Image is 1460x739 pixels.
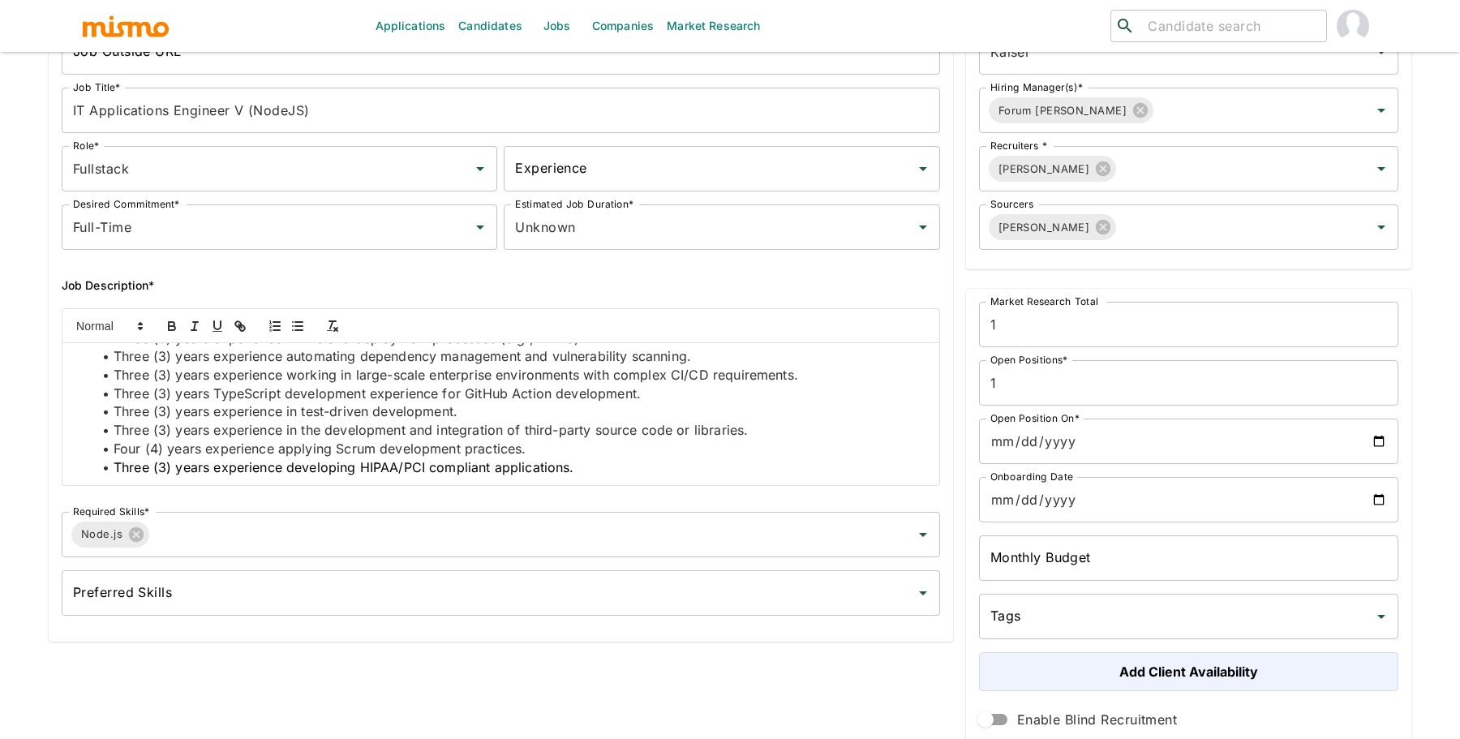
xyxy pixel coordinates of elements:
span: Three (3) years experience automating dependency management and vulnerability scanning. [114,348,691,364]
div: Forum [PERSON_NAME] [989,97,1153,123]
button: Open [1370,41,1393,63]
span: Four (4) years experience applying Scrum development practices. [114,440,526,457]
span: Three (3) years experience working in large-scale enterprise environments with complex CI/CD requ... [114,367,798,383]
div: [PERSON_NAME] [989,156,1117,182]
label: Hiring Manager(s)* [990,80,1083,94]
label: Required Skills* [73,505,150,518]
div: [PERSON_NAME] [989,214,1117,240]
label: Job Title* [73,80,121,94]
span: Enable Blind Recruitment [1017,708,1178,731]
span: Three (3) years TypeScript development experience for GitHub Action development. [114,385,641,402]
img: logo [81,14,170,38]
button: Open [912,157,934,180]
label: Open Positions* [990,353,1068,367]
button: Open [1370,605,1393,628]
button: Open [1370,216,1393,238]
h6: Job Description* [62,276,940,295]
span: [PERSON_NAME] [989,160,1100,178]
span: Node.js [71,525,132,544]
span: [PERSON_NAME] [989,218,1100,237]
span: Three (3) years experience in the development and integration of third-party source code or libra... [114,422,748,438]
label: Role* [73,139,99,153]
div: Node.js [71,522,149,548]
label: Market Research Total [990,294,1098,308]
span: Three (3) years experience with cloud deployment processes (e.g., Azure). [114,330,583,346]
img: Daniela Zito [1337,10,1369,42]
label: Desired Commitment* [73,197,180,211]
input: Candidate search [1141,15,1320,37]
button: Open [912,523,934,546]
span: Three (3) years experience developing HIPAA/PCI compliant applications. [114,459,574,475]
button: Open [1370,157,1393,180]
button: Add Client Availability [979,652,1398,691]
button: Open [1370,99,1393,122]
label: Sourcers [990,197,1033,211]
label: Onboarding Date [990,470,1073,483]
label: Open Position On* [990,411,1080,425]
label: Estimated Job Duration* [515,197,633,211]
span: Forum [PERSON_NAME] [989,101,1136,120]
span: Three (3) years experience in test-driven development. [114,403,457,419]
button: Open [469,216,492,238]
button: Open [469,157,492,180]
label: Recruiters * [990,139,1047,153]
button: Open [912,582,934,604]
button: Open [912,216,934,238]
